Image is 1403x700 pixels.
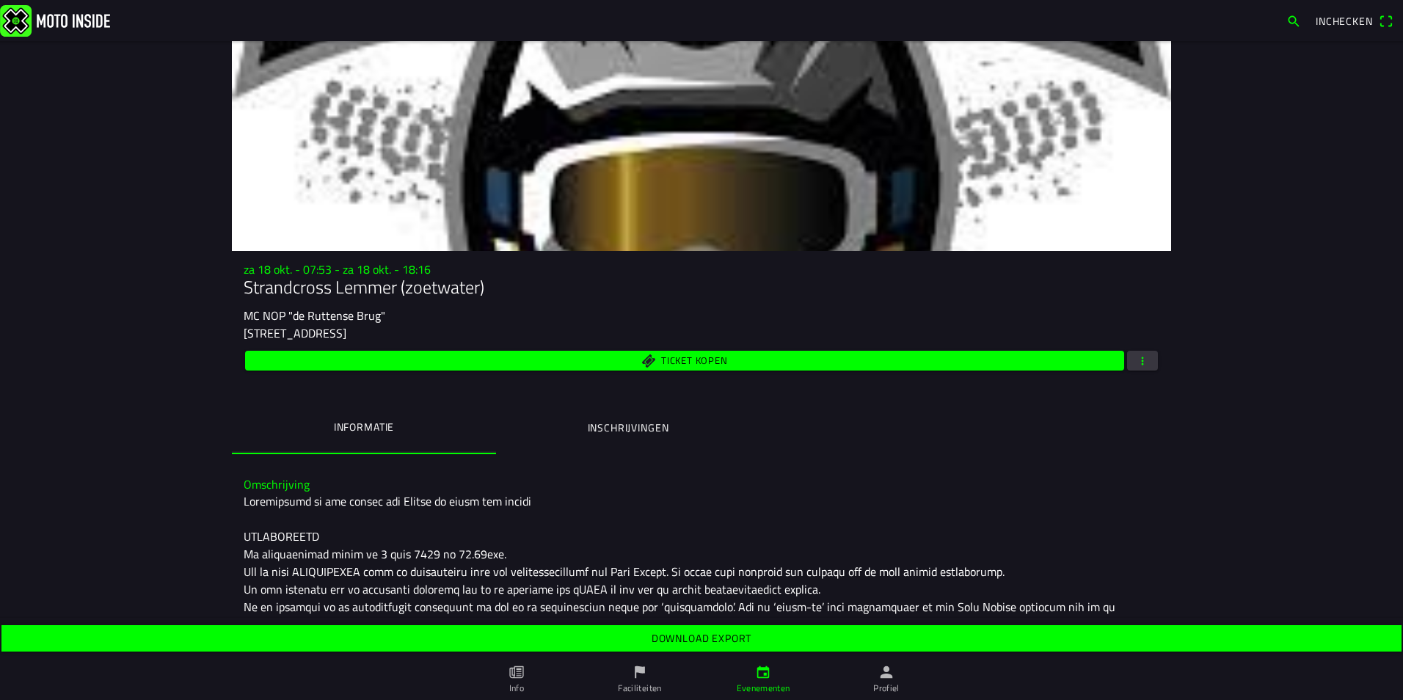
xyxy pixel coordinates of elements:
a: search [1279,8,1308,33]
span: Ticket kopen [661,356,727,365]
span: Inchecken [1316,13,1373,29]
ion-label: Inschrijvingen [588,420,669,436]
ion-icon: paper [509,664,525,680]
ion-icon: person [878,664,894,680]
h3: Omschrijving [244,478,1159,492]
ion-text: MC NOP "de Ruttense Brug" [244,307,385,324]
h3: za 18 okt. - 07:53 - za 18 okt. - 18:16 [244,263,1159,277]
ion-label: Informatie [334,419,394,435]
ion-icon: flag [632,664,648,680]
ion-text: [STREET_ADDRESS] [244,324,346,342]
ion-label: Evenementen [737,682,790,695]
ion-label: Info [509,682,524,695]
ion-label: Faciliteiten [618,682,661,695]
ion-icon: calendar [755,664,771,680]
ion-label: Profiel [873,682,900,695]
a: Incheckenqr scanner [1308,8,1400,33]
h1: Strandcross Lemmer (zoetwater) [244,277,1159,298]
ion-button: Download export [1,625,1402,652]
